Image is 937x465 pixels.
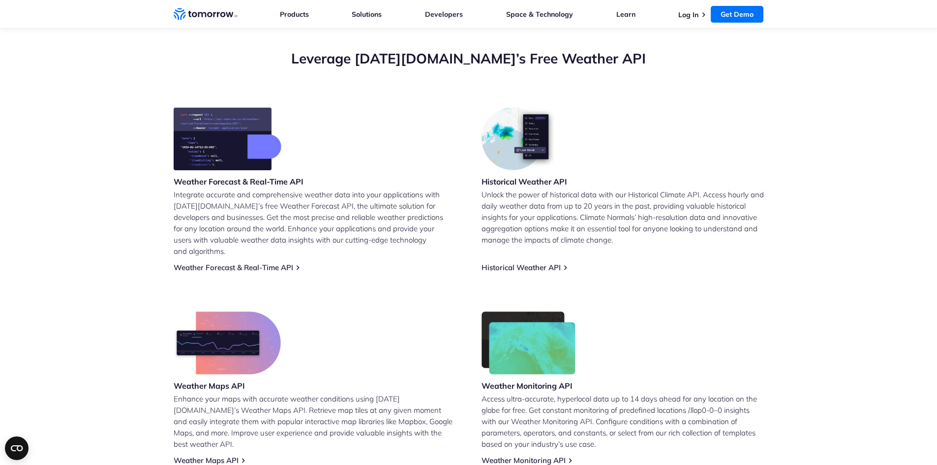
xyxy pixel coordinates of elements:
[482,393,764,450] p: Access ultra-accurate, hyperlocal data up to 14 days ahead for any location on the globe for free...
[482,456,566,465] a: Weather Monitoring API
[280,10,309,19] a: Products
[352,10,382,19] a: Solutions
[174,7,238,22] a: Home link
[482,380,576,391] h3: Weather Monitoring API
[174,176,303,187] h3: Weather Forecast & Real-Time API
[174,49,764,68] h2: Leverage [DATE][DOMAIN_NAME]’s Free Weather API
[174,380,281,391] h3: Weather Maps API
[616,10,635,19] a: Learn
[174,263,293,272] a: Weather Forecast & Real-Time API
[482,263,561,272] a: Historical Weather API
[506,10,573,19] a: Space & Technology
[174,189,456,257] p: Integrate accurate and comprehensive weather data into your applications with [DATE][DOMAIN_NAME]...
[425,10,463,19] a: Developers
[174,393,456,450] p: Enhance your maps with accurate weather conditions using [DATE][DOMAIN_NAME]’s Weather Maps API. ...
[5,436,29,460] button: Open CMP widget
[482,189,764,246] p: Unlock the power of historical data with our Historical Climate API. Access hourly and daily weat...
[711,6,763,23] a: Get Demo
[174,456,239,465] a: Weather Maps API
[482,176,567,187] h3: Historical Weather API
[678,10,698,19] a: Log In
